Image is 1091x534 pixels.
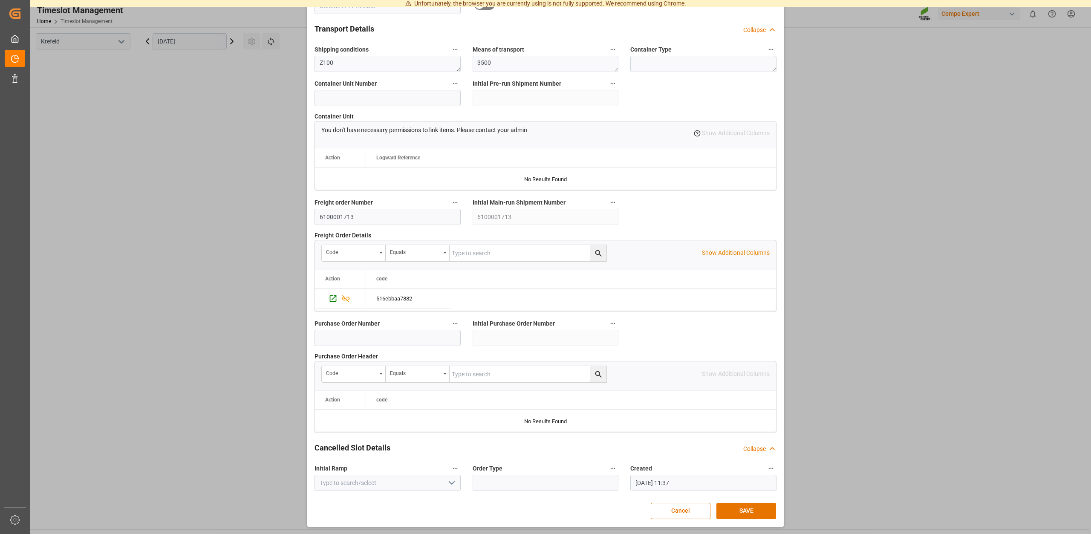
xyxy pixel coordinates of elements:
[473,319,555,328] span: Initial Purchase Order Number
[450,44,461,55] button: Shipping conditions
[315,56,461,72] textarea: Z100
[322,366,386,382] button: open menu
[450,78,461,89] button: Container Unit Number
[473,45,524,54] span: Means of transport
[765,44,776,55] button: Container Type
[702,248,770,257] p: Show Additional Columns
[390,367,440,377] div: Equals
[315,231,371,240] span: Freight Order Details
[315,79,377,88] span: Container Unit Number
[315,45,369,54] span: Shipping conditions
[366,289,451,309] div: Press SPACE to select this row.
[607,78,618,89] button: Initial Pre-run Shipment Number
[590,366,606,382] button: search button
[315,319,380,328] span: Purchase Order Number
[450,245,606,261] input: Type to search
[716,503,776,519] button: SAVE
[322,245,386,261] button: open menu
[444,476,457,490] button: open menu
[743,26,766,35] div: Collapse
[376,276,387,282] span: code
[315,198,373,207] span: Freight order Number
[651,503,710,519] button: Cancel
[630,464,652,473] span: Created
[607,463,618,474] button: Order Type
[325,155,340,161] div: Action
[743,445,766,453] div: Collapse
[473,198,566,207] span: Initial Main-run Shipment Number
[386,366,450,382] button: open menu
[450,366,606,382] input: Type to search
[386,245,450,261] button: open menu
[315,352,378,361] span: Purchase Order Header
[315,442,390,453] h2: Cancelled Slot Details
[473,79,561,88] span: Initial Pre-run Shipment Number
[315,23,374,35] h2: Transport Details
[450,318,461,329] button: Purchase Order Number
[473,464,502,473] span: Order Type
[450,463,461,474] button: Initial Ramp
[315,475,461,491] input: Type to search/select
[630,475,776,491] input: DD.MM.YYYY HH:MM
[321,126,527,135] p: You don't have necessary permissions to link items. Please contact your admin
[315,112,354,121] span: Container Unit
[630,45,672,54] span: Container Type
[376,155,420,161] span: Logward Reference
[590,245,606,261] button: search button
[315,464,347,473] span: Initial Ramp
[450,197,461,208] button: Freight order Number
[765,463,776,474] button: Created
[325,397,340,403] div: Action
[607,44,618,55] button: Means of transport
[376,397,387,403] span: code
[366,289,451,309] div: 516ebbaa7882
[315,289,366,309] div: Press SPACE to select this row.
[607,197,618,208] button: Initial Main-run Shipment Number
[325,276,340,282] div: Action
[390,246,440,256] div: Equals
[326,246,376,256] div: code
[473,56,619,72] textarea: 3500
[326,367,376,377] div: code
[607,318,618,329] button: Initial Purchase Order Number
